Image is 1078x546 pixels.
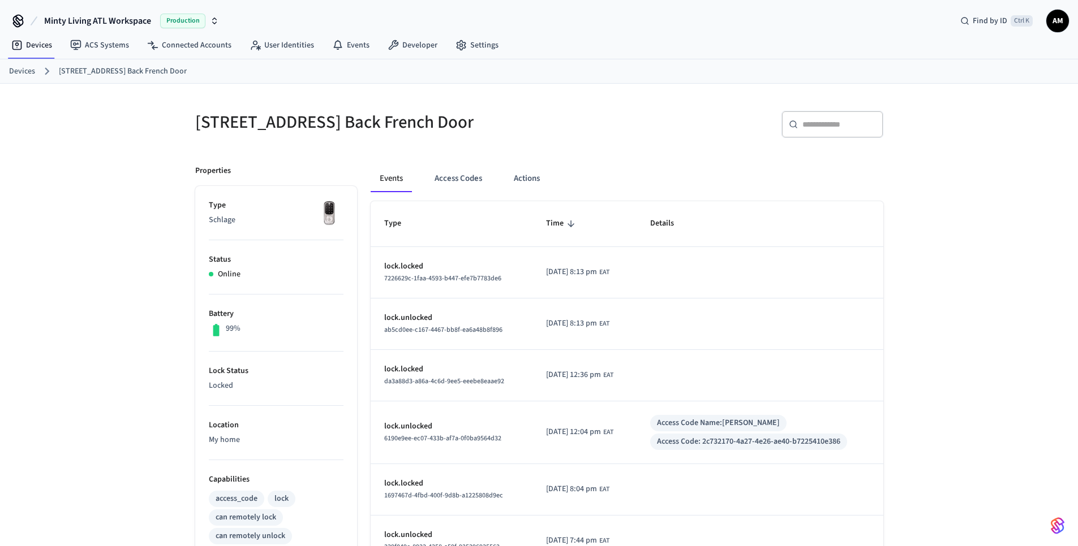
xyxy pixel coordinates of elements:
[371,165,412,192] button: Events
[603,427,613,437] span: EAT
[9,66,35,77] a: Devices
[657,417,780,429] div: Access Code Name: [PERSON_NAME]
[446,35,508,55] a: Settings
[1047,11,1068,31] span: AM
[546,369,601,381] span: [DATE] 12:36 pm
[546,369,613,381] div: Africa/Nairobi
[384,434,501,443] span: 6190e9ee-ec07-433b-af7a-0f0ba9564d32
[546,266,597,278] span: [DATE] 8:13 pm
[371,165,883,192] div: ant example
[546,426,613,438] div: Africa/Nairobi
[216,493,257,505] div: access_code
[546,483,597,495] span: [DATE] 8:04 pm
[61,35,138,55] a: ACS Systems
[546,215,578,232] span: Time
[599,484,609,495] span: EAT
[209,308,343,320] p: Battery
[315,200,343,228] img: Yale Assure Touchscreen Wifi Smart Lock, Satin Nickel, Front
[59,66,187,77] a: [STREET_ADDRESS] Back French Door
[599,536,609,546] span: EAT
[599,319,609,329] span: EAT
[650,215,689,232] span: Details
[160,14,205,28] span: Production
[209,254,343,266] p: Status
[379,35,446,55] a: Developer
[209,365,343,377] p: Lock Status
[209,474,343,486] p: Capabilities
[1046,10,1069,32] button: AM
[323,35,379,55] a: Events
[138,35,240,55] a: Connected Accounts
[384,325,503,335] span: ab5cd0ee-c167-4467-bb8f-ea6a48b8f896
[384,312,519,324] p: lock.unlocked
[2,35,61,55] a: Devices
[384,529,519,541] p: lock.unlocked
[384,491,503,500] span: 1697467d-4fbd-400f-9d8b-a1225808d9ec
[209,380,343,392] p: Locked
[505,165,549,192] button: Actions
[209,419,343,431] p: Location
[44,14,151,28] span: Minty Living ATL Workspace
[274,493,289,505] div: lock
[384,421,519,432] p: lock.unlocked
[546,266,609,278] div: Africa/Nairobi
[209,214,343,226] p: Schlage
[426,165,491,192] button: Access Codes
[384,478,519,489] p: lock.locked
[384,215,416,232] span: Type
[384,376,504,386] span: da3a88d3-a86a-4c6d-9ee5-eeebe8eaae92
[226,323,240,335] p: 99%
[1051,517,1064,535] img: SeamLogoGradient.69752ec5.svg
[657,436,840,448] div: Access Code: 2c732170-4a27-4e26-ae40-b7225410e386
[546,483,609,495] div: Africa/Nairobi
[973,15,1007,27] span: Find by ID
[195,111,532,134] h5: [STREET_ADDRESS] Back French Door
[195,165,231,177] p: Properties
[216,512,276,523] div: can remotely lock
[384,261,519,272] p: lock.locked
[546,318,609,330] div: Africa/Nairobi
[603,370,613,380] span: EAT
[546,426,601,438] span: [DATE] 12:04 pm
[951,11,1042,31] div: Find by IDCtrl K
[384,363,519,375] p: lock.locked
[599,267,609,278] span: EAT
[209,434,343,446] p: My home
[384,274,501,283] span: 7226629c-1faa-4593-b447-efe7b7783de6
[216,530,285,542] div: can remotely unlock
[240,35,323,55] a: User Identities
[218,268,240,280] p: Online
[546,318,597,330] span: [DATE] 8:13 pm
[209,200,343,211] p: Type
[1011,15,1033,27] span: Ctrl K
